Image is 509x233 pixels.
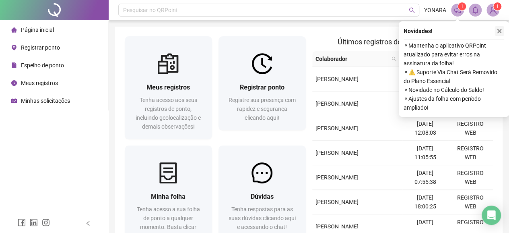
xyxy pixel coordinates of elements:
[21,27,54,33] span: Página inicial
[315,150,359,156] span: [PERSON_NAME]
[448,116,493,141] td: REGISTRO WEB
[21,80,58,86] span: Meus registros
[404,85,504,94] span: ⚬ Novidade no Cálculo do Saldo!
[42,218,50,227] span: instagram
[315,223,359,230] span: [PERSON_NAME]
[30,218,38,227] span: linkedin
[315,76,359,82] span: [PERSON_NAME]
[448,190,493,214] td: REGISTRO WEB
[493,2,501,10] sup: Atualize o seu contato no menu Meus Dados
[315,125,359,131] span: [PERSON_NAME]
[218,36,306,130] a: Registrar pontoRegistre sua presença com rapidez e segurança clicando aqui!
[229,97,296,121] span: Registre sua presença com rapidez e segurança clicando aqui!
[409,7,415,13] span: search
[11,45,17,50] span: environment
[404,41,504,68] span: ⚬ Mantenha o aplicativo QRPoint atualizado para evitar erros na assinatura da folha!
[390,53,398,65] span: search
[136,97,201,130] span: Tenha acesso aos seus registros de ponto, incluindo geolocalização e demais observações!
[18,218,26,227] span: facebook
[458,2,466,10] sup: 1
[487,4,499,16] img: 90981
[448,141,493,165] td: REGISTRO WEB
[125,36,212,139] a: Meus registrosTenha acesso aos seus registros de ponto, incluindo geolocalização e demais observa...
[497,28,502,34] span: close
[11,98,17,104] span: schedule
[454,6,461,14] span: notification
[11,27,17,33] span: home
[404,27,433,35] span: Novidades !
[151,193,185,200] span: Minha folha
[315,54,388,63] span: Colaborador
[482,206,501,225] div: Open Intercom Messenger
[402,116,447,141] td: [DATE] 12:08:03
[472,6,479,14] span: bell
[496,4,499,9] span: 1
[402,165,447,190] td: [DATE] 07:55:38
[146,83,190,91] span: Meus registros
[21,44,60,51] span: Registrar ponto
[448,165,493,190] td: REGISTRO WEB
[404,94,504,112] span: ⚬ Ajustes da folha com período ampliado!
[315,100,359,107] span: [PERSON_NAME]
[402,190,447,214] td: [DATE] 18:00:25
[392,56,396,61] span: search
[404,68,504,85] span: ⚬ ⚠️ Suporte Via Chat Será Removido do Plano Essencial
[11,62,17,68] span: file
[461,4,464,9] span: 1
[11,80,17,86] span: clock-circle
[424,6,446,15] span: YONARA
[251,193,274,200] span: Dúvidas
[315,174,359,181] span: [PERSON_NAME]
[21,98,70,104] span: Minhas solicitações
[85,221,91,226] span: left
[240,83,284,91] span: Registrar ponto
[229,206,296,230] span: Tenha respostas para as suas dúvidas clicando aqui e acessando o chat!
[21,62,64,69] span: Espelho de ponto
[338,37,468,46] span: Últimos registros de ponto sincronizados
[315,199,359,205] span: [PERSON_NAME]
[402,141,447,165] td: [DATE] 11:05:55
